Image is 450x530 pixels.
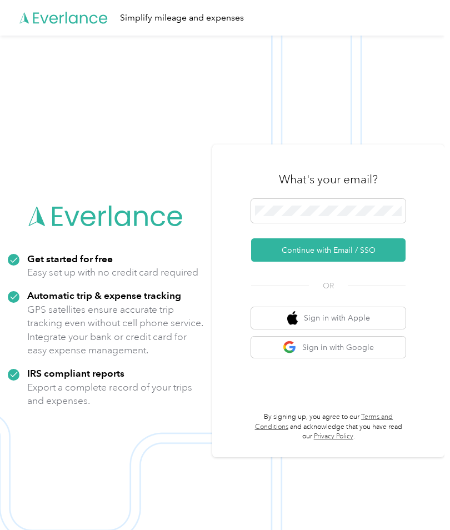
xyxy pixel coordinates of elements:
[27,253,113,264] strong: Get started for free
[27,289,181,301] strong: Automatic trip & expense tracking
[309,280,348,292] span: OR
[251,337,406,358] button: google logoSign in with Google
[314,432,353,441] a: Privacy Policy
[27,266,198,279] p: Easy set up with no credit card required
[287,311,298,325] img: apple logo
[27,381,204,408] p: Export a complete record of your trips and expenses.
[251,238,406,262] button: Continue with Email / SSO
[120,11,244,25] div: Simplify mileage and expenses
[251,412,406,442] p: By signing up, you agree to our and acknowledge that you have read our .
[27,303,204,357] p: GPS satellites ensure accurate trip tracking even without cell phone service. Integrate your bank...
[279,172,378,187] h3: What's your email?
[27,367,124,379] strong: IRS compliant reports
[251,307,406,329] button: apple logoSign in with Apple
[255,413,393,431] a: Terms and Conditions
[283,341,297,354] img: google logo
